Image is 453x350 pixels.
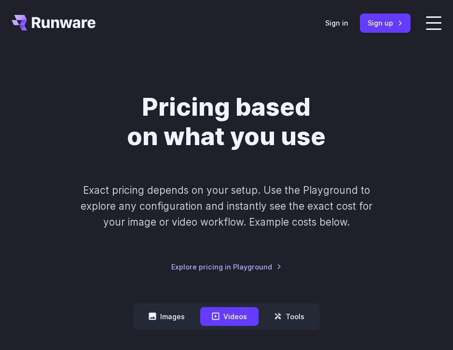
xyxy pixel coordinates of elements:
p: Exact pricing depends on your setup. Use the Playground to explore any configuration and instantl... [76,182,377,230]
a: Sign in [325,17,348,28]
button: Images [137,307,196,326]
a: Explore pricing in Playground [171,261,282,272]
a: Go to / [12,15,96,30]
h1: Pricing based on what you use [55,93,398,151]
button: Tools [262,307,316,326]
a: Sign up [360,13,411,32]
button: Videos [200,307,259,326]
